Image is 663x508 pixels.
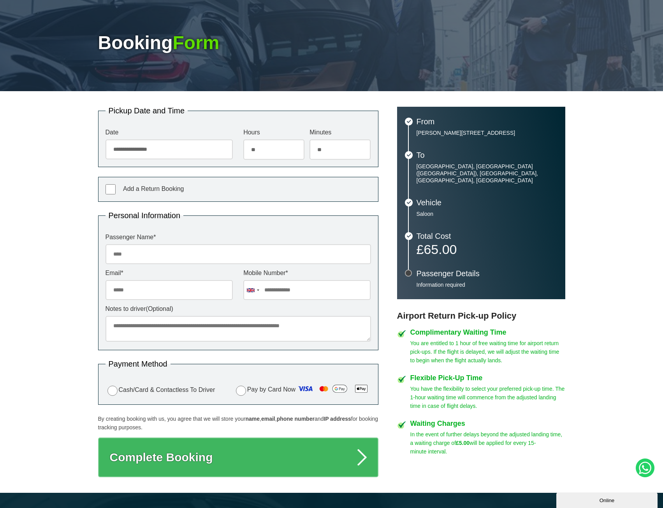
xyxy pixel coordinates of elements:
[417,244,557,255] p: £
[417,270,557,277] h3: Passenger Details
[106,270,233,276] label: Email
[106,306,371,312] label: Notes to driver
[410,329,565,336] h4: Complimentary Waiting Time
[98,34,565,52] h1: Booking
[236,386,246,396] input: Pay by Card Now
[243,129,304,136] label: Hours
[410,385,565,410] p: You have the flexibility to select your preferred pick-up time. The 1-hour waiting time will comm...
[324,416,351,422] strong: IP address
[123,185,184,192] span: Add a Return Booking
[417,151,557,159] h3: To
[98,415,378,432] p: By creating booking with us, you agree that we will store your , , and for booking tracking purpo...
[261,416,275,422] strong: email
[106,360,171,368] legend: Payment Method
[106,107,188,115] legend: Pickup Date and Time
[277,416,315,422] strong: phone number
[106,184,116,194] input: Add a Return Booking
[456,440,470,446] strong: £5.00
[417,281,557,288] p: Information required
[244,280,262,300] div: United Kingdom: +44
[417,232,557,240] h3: Total Cost
[417,210,557,217] p: Saloon
[310,129,371,136] label: Minutes
[107,386,118,396] input: Cash/Card & Contactless To Driver
[234,383,371,397] label: Pay by Card Now
[410,339,565,365] p: You are entitled to 1 hour of free waiting time for airport return pick-ups. If the flight is del...
[243,270,371,276] label: Mobile Number
[410,430,565,456] p: In the event of further delays beyond the adjusted landing time, a waiting charge of will be appl...
[410,374,565,381] h4: Flexible Pick-Up Time
[397,311,565,321] h3: Airport Return Pick-up Policy
[106,234,371,240] label: Passenger Name
[106,212,184,219] legend: Personal Information
[172,32,219,53] span: Form
[417,163,557,184] p: [GEOGRAPHIC_DATA], [GEOGRAPHIC_DATA] ([GEOGRAPHIC_DATA]), [GEOGRAPHIC_DATA], [GEOGRAPHIC_DATA], [...
[146,305,173,312] span: (Optional)
[556,491,659,508] iframe: chat widget
[417,199,557,206] h3: Vehicle
[410,420,565,427] h4: Waiting Charges
[245,416,260,422] strong: name
[98,437,378,477] button: Complete Booking
[417,129,557,136] p: [PERSON_NAME][STREET_ADDRESS]
[424,242,457,257] span: 65.00
[106,385,215,396] label: Cash/Card & Contactless To Driver
[417,118,557,125] h3: From
[106,129,233,136] label: Date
